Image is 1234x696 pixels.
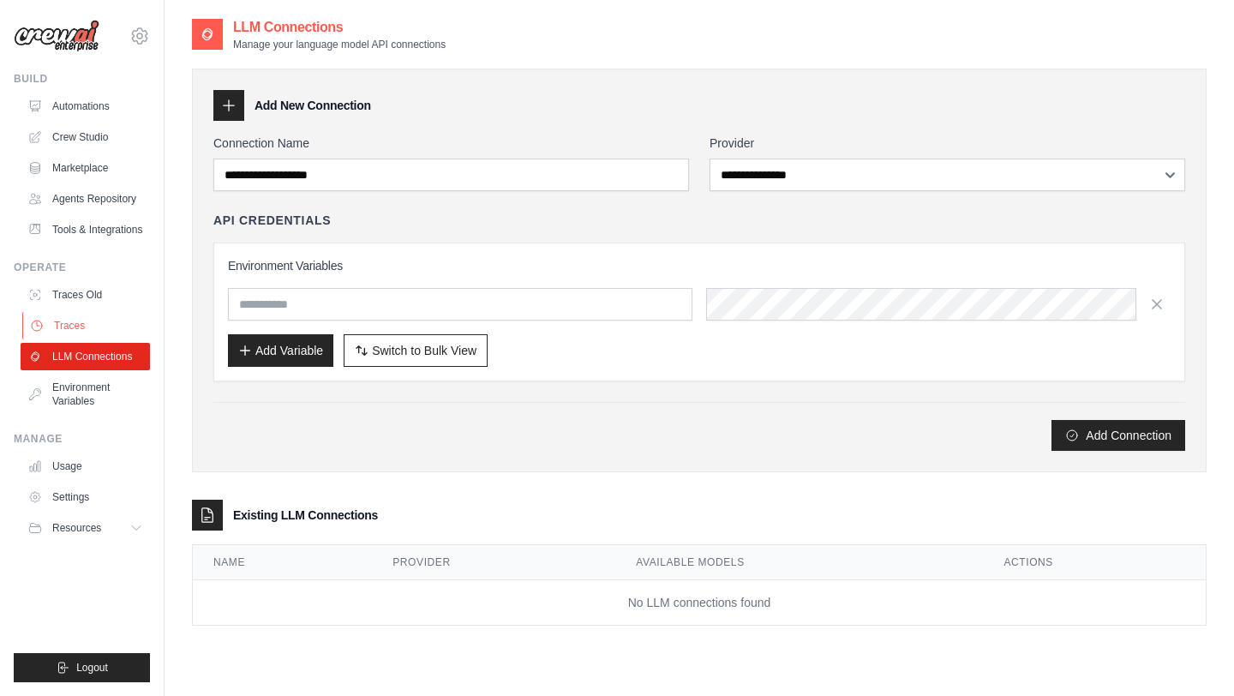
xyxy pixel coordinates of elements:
div: Manage [14,432,150,446]
label: Connection Name [213,135,689,152]
a: Traces [22,312,152,339]
button: Switch to Bulk View [344,334,488,367]
div: Build [14,72,150,86]
button: Resources [21,514,150,542]
button: Logout [14,653,150,682]
a: LLM Connections [21,343,150,370]
th: Name [193,545,372,580]
th: Provider [372,545,615,580]
label: Provider [710,135,1185,152]
div: Operate [14,261,150,274]
h3: Environment Variables [228,257,1171,274]
a: Automations [21,93,150,120]
h3: Add New Connection [255,97,371,114]
h2: LLM Connections [233,17,446,38]
a: Usage [21,453,150,480]
p: Manage your language model API connections [233,38,446,51]
th: Available Models [615,545,983,580]
th: Actions [983,545,1206,580]
a: Tools & Integrations [21,216,150,243]
img: Logo [14,20,99,52]
a: Crew Studio [21,123,150,151]
td: No LLM connections found [193,580,1206,626]
span: Logout [76,661,108,675]
button: Add Variable [228,334,333,367]
span: Switch to Bulk View [372,342,476,359]
a: Marketplace [21,154,150,182]
a: Environment Variables [21,374,150,415]
button: Add Connection [1051,420,1185,451]
a: Traces Old [21,281,150,309]
h3: Existing LLM Connections [233,507,378,524]
a: Agents Repository [21,185,150,213]
h4: API Credentials [213,212,331,229]
a: Settings [21,483,150,511]
span: Resources [52,521,101,535]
